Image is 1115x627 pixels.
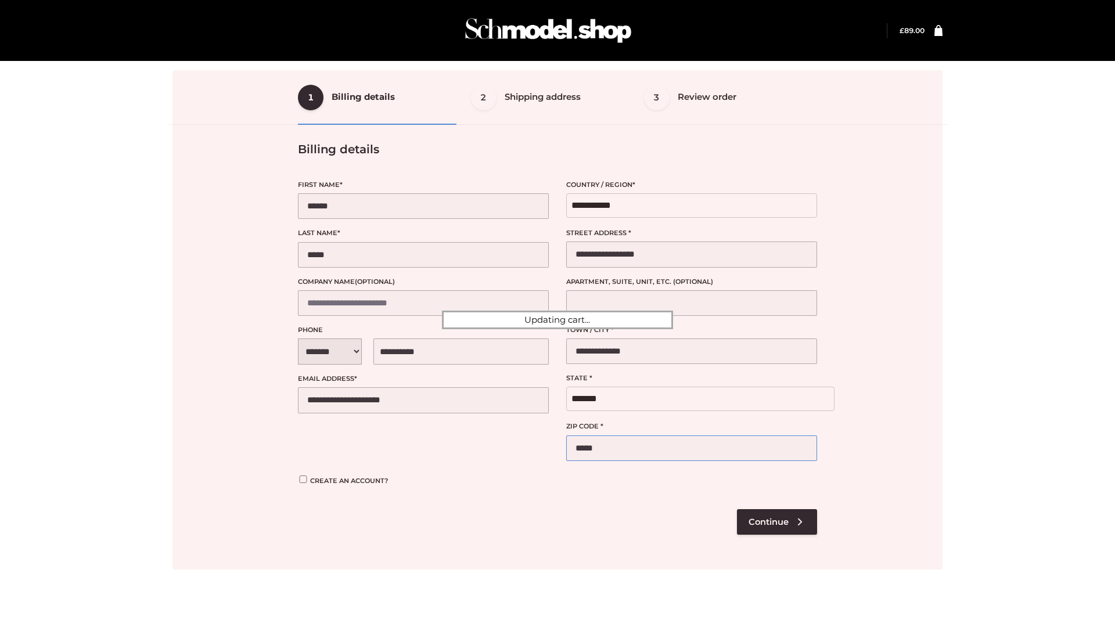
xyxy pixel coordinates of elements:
span: £ [900,26,904,35]
bdi: 89.00 [900,26,925,35]
img: Schmodel Admin 964 [461,8,635,53]
a: £89.00 [900,26,925,35]
div: Updating cart... [442,311,673,329]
